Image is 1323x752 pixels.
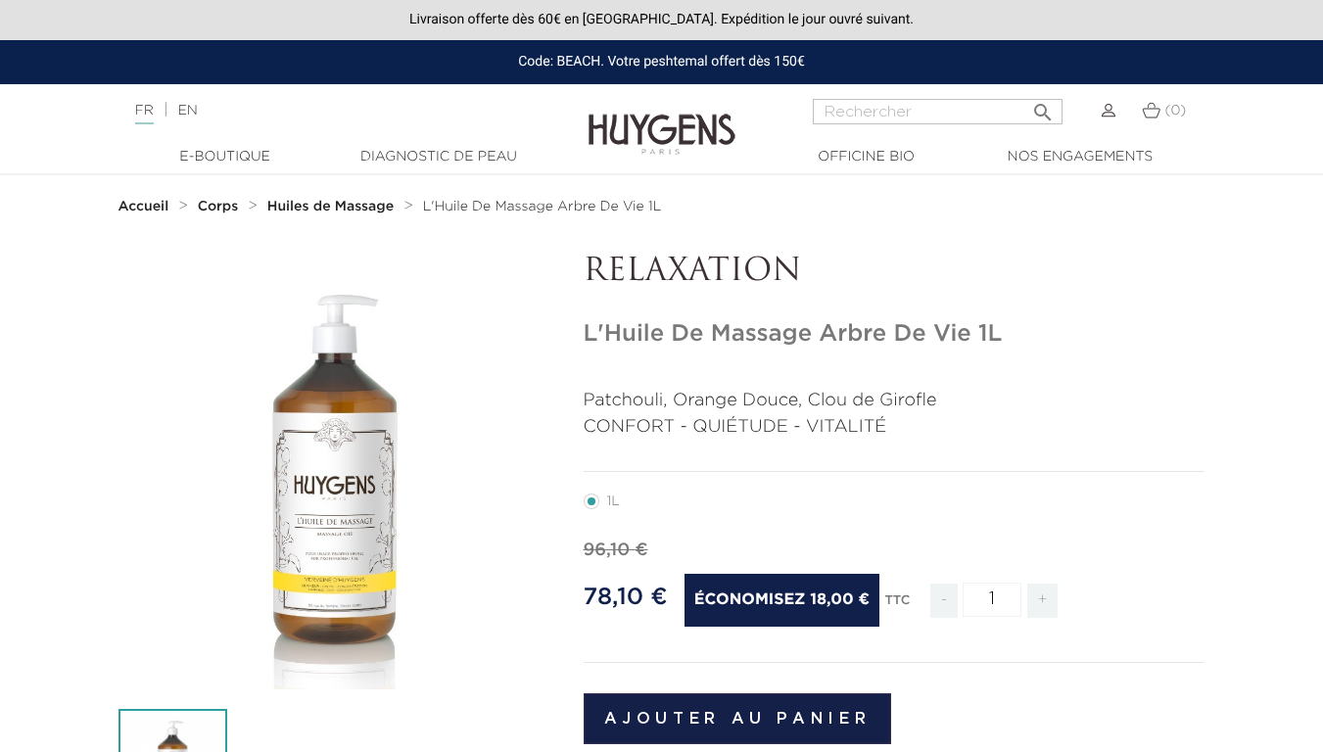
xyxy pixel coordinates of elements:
[1027,584,1059,618] span: +
[177,104,197,117] a: EN
[1164,104,1186,117] span: (0)
[584,320,1205,349] h1: L'Huile De Massage Arbre De Vie 1L
[267,199,399,214] a: Huiles de Massage
[584,414,1205,441] p: CONFORT - QUIÉTUDE - VITALITÉ
[267,200,394,213] strong: Huiles de Massage
[135,104,154,124] a: FR
[584,388,1205,414] p: Patchouli, Orange Douce, Clou de Girofle
[198,199,243,214] a: Corps
[982,147,1178,167] a: Nos engagements
[341,147,537,167] a: Diagnostic de peau
[118,200,169,213] strong: Accueil
[118,199,173,214] a: Accueil
[589,82,735,158] img: Huygens
[884,580,910,633] div: TTC
[930,584,958,618] span: -
[963,583,1021,617] input: Quantité
[125,99,537,122] div: |
[1031,95,1055,118] i: 
[584,586,668,609] span: 78,10 €
[423,199,662,214] a: L'Huile De Massage Arbre De Vie 1L
[584,541,648,559] span: 96,10 €
[423,200,662,213] span: L'Huile De Massage Arbre De Vie 1L
[1025,93,1061,119] button: 
[584,254,1205,291] p: RELAXATION
[769,147,965,167] a: Officine Bio
[584,493,643,509] label: 1L
[685,574,879,627] span: Économisez 18,00 €
[813,99,1063,124] input: Rechercher
[198,200,239,213] strong: Corps
[584,693,892,744] button: Ajouter au panier
[127,147,323,167] a: E-Boutique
